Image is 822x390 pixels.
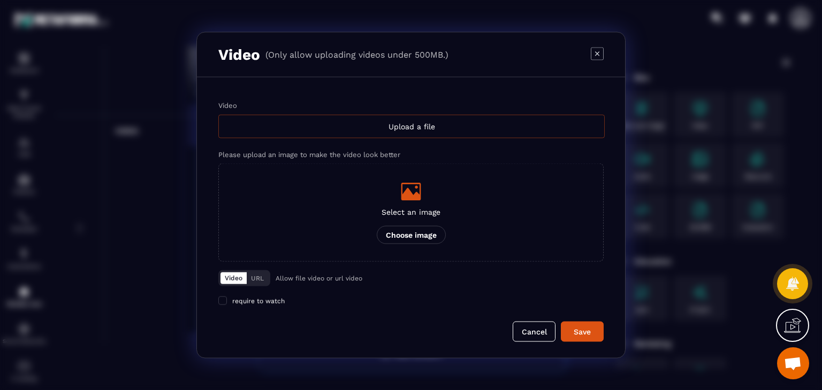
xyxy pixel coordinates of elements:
[561,322,604,342] button: Save
[218,102,237,110] label: Video
[218,46,260,64] h3: Video
[220,272,247,284] button: Video
[232,298,285,305] span: require to watch
[777,347,809,379] div: Open chat
[276,275,362,282] p: Allow file video or url video
[377,208,446,216] p: Select an image
[377,226,446,244] p: Choose image
[568,326,597,337] div: Save
[218,115,605,138] div: Upload a file
[218,151,400,159] label: Please upload an image to make the video look better
[247,272,268,284] button: URL
[265,50,448,60] p: (Only allow uploading videos under 500MB.)
[513,322,555,342] button: Cancel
